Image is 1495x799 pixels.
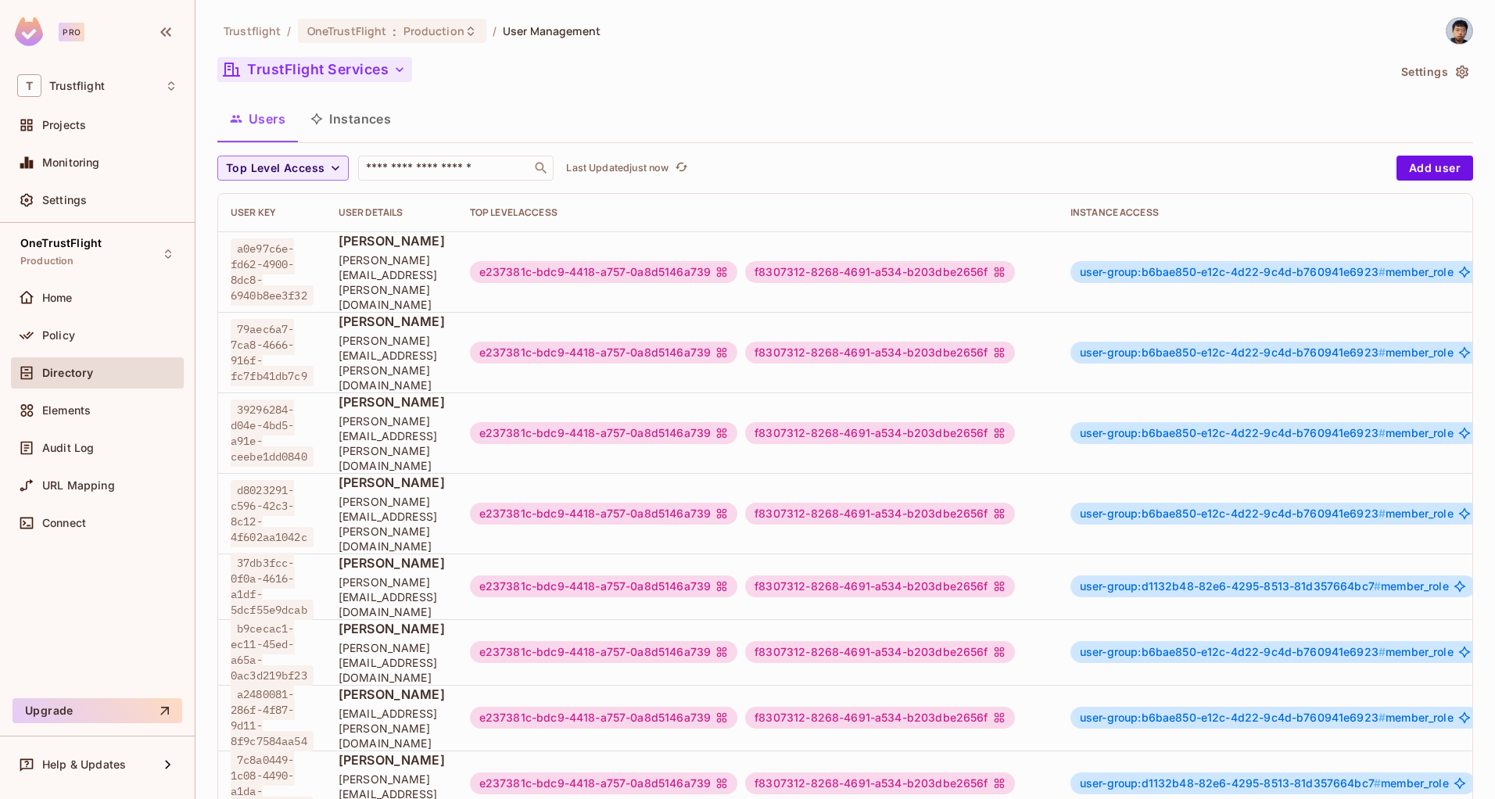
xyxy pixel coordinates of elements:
span: [PERSON_NAME] [339,620,445,637]
span: member_role [1080,646,1454,658]
span: [PERSON_NAME][EMAIL_ADDRESS][DOMAIN_NAME] [339,575,445,619]
div: User Details [339,206,445,219]
button: Add user [1396,156,1473,181]
div: e237381c-bdc9-4418-a757-0a8d5146a739 [470,707,737,729]
span: user-group:b6bae850-e12c-4d22-9c4d-b760941e6923 [1080,711,1386,724]
span: 39296284-d04e-4bd5-a91e-ceebe1dd0840 [231,399,314,467]
span: Settings [42,194,87,206]
span: Audit Log [42,442,94,454]
div: f8307312-8268-4691-a534-b203dbe2656f [745,503,1014,525]
button: Instances [298,99,403,138]
span: the active workspace [224,23,281,38]
span: Click to refresh data [669,159,690,177]
div: f8307312-8268-4691-a534-b203dbe2656f [745,575,1014,597]
span: T [17,74,41,97]
span: member_role [1080,777,1449,790]
span: Top Level Access [226,159,324,178]
span: Elements [42,404,91,417]
span: [PERSON_NAME] [339,313,445,330]
div: e237381c-bdc9-4418-a757-0a8d5146a739 [470,503,737,525]
span: Policy [42,329,75,342]
li: / [493,23,497,38]
span: b9cecac1-ec11-45ed-a65a-0ac3d219bf23 [231,618,314,686]
button: Upgrade [13,698,182,723]
span: # [1378,265,1386,278]
span: : [392,25,397,38]
img: SReyMgAAAABJRU5ErkJggg== [15,17,43,46]
span: member_role [1080,266,1454,278]
span: member_role [1080,427,1454,439]
span: Help & Updates [42,758,126,771]
li: / [287,23,291,38]
span: [EMAIL_ADDRESS][PERSON_NAME][DOMAIN_NAME] [339,706,445,751]
span: a2480081-286f-4f87-9d11-8f9c7584aa54 [231,684,314,751]
button: Top Level Access [217,156,349,181]
span: user-group:b6bae850-e12c-4d22-9c4d-b760941e6923 [1080,507,1386,520]
span: [PERSON_NAME] [339,751,445,769]
span: OneTrustFlight [307,23,387,38]
span: [PERSON_NAME] [339,232,445,249]
span: member_role [1080,580,1449,593]
p: Last Updated just now [566,162,669,174]
span: # [1378,645,1386,658]
span: user-group:d1132b48-82e6-4295-8513-81d357664bc7 [1080,579,1381,593]
div: f8307312-8268-4691-a534-b203dbe2656f [745,261,1014,283]
span: [PERSON_NAME] [339,393,445,410]
span: [PERSON_NAME][EMAIL_ADDRESS][PERSON_NAME][DOMAIN_NAME] [339,253,445,312]
div: e237381c-bdc9-4418-a757-0a8d5146a739 [470,261,737,283]
div: User Key [231,206,314,219]
span: Connect [42,517,86,529]
button: refresh [672,159,690,177]
div: e237381c-bdc9-4418-a757-0a8d5146a739 [470,422,737,444]
span: a0e97c6e-fd62-4900-8dc8-6940b8ee3f32 [231,238,314,306]
span: Projects [42,119,86,131]
span: Directory [42,367,93,379]
div: f8307312-8268-4691-a534-b203dbe2656f [745,707,1014,729]
span: user-group:b6bae850-e12c-4d22-9c4d-b760941e6923 [1080,426,1386,439]
div: e237381c-bdc9-4418-a757-0a8d5146a739 [470,641,737,663]
div: e237381c-bdc9-4418-a757-0a8d5146a739 [470,342,737,364]
span: [PERSON_NAME] [339,686,445,703]
span: member_role [1080,346,1454,359]
span: # [1378,346,1386,359]
img: Alexander Ip [1447,18,1472,44]
span: Production [20,255,74,267]
span: Production [403,23,464,38]
span: User Management [503,23,601,38]
div: f8307312-8268-4691-a534-b203dbe2656f [745,772,1014,794]
span: user-group:d1132b48-82e6-4295-8513-81d357664bc7 [1080,776,1381,790]
span: [PERSON_NAME][EMAIL_ADDRESS][PERSON_NAME][DOMAIN_NAME] [339,414,445,473]
div: e237381c-bdc9-4418-a757-0a8d5146a739 [470,575,737,597]
span: OneTrustFlight [20,237,102,249]
button: Settings [1395,59,1473,84]
span: Monitoring [42,156,100,169]
button: TrustFlight Services [217,57,412,82]
span: Workspace: Trustflight [49,80,105,92]
span: [PERSON_NAME][EMAIL_ADDRESS][PERSON_NAME][DOMAIN_NAME] [339,333,445,392]
span: [PERSON_NAME][EMAIL_ADDRESS][DOMAIN_NAME] [339,640,445,685]
span: # [1378,426,1386,439]
span: member_role [1080,507,1454,520]
span: d8023291-c596-42c3-8c12-4f602aa1042c [231,480,314,547]
span: Home [42,292,73,304]
div: Top Level Access [470,206,1045,219]
span: [PERSON_NAME] [339,554,445,571]
span: # [1374,579,1381,593]
div: e237381c-bdc9-4418-a757-0a8d5146a739 [470,772,737,794]
span: # [1378,507,1386,520]
div: Pro [59,23,84,41]
span: refresh [675,160,688,176]
span: user-group:b6bae850-e12c-4d22-9c4d-b760941e6923 [1080,645,1386,658]
button: Users [217,99,298,138]
span: URL Mapping [42,479,115,492]
div: f8307312-8268-4691-a534-b203dbe2656f [745,342,1014,364]
span: [PERSON_NAME] [339,474,445,491]
span: user-group:b6bae850-e12c-4d22-9c4d-b760941e6923 [1080,265,1386,278]
div: f8307312-8268-4691-a534-b203dbe2656f [745,641,1014,663]
div: f8307312-8268-4691-a534-b203dbe2656f [745,422,1014,444]
span: [PERSON_NAME][EMAIL_ADDRESS][PERSON_NAME][DOMAIN_NAME] [339,494,445,554]
span: 37db3fcc-0f0a-4616-a1df-5dcf55e9dcab [231,553,314,620]
span: 79aec6a7-7ca8-4666-916f-fc7fb41db7c9 [231,319,314,386]
span: # [1374,776,1381,790]
span: user-group:b6bae850-e12c-4d22-9c4d-b760941e6923 [1080,346,1386,359]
